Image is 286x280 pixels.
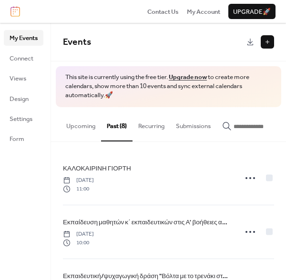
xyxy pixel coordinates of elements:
[187,7,220,16] a: My Account
[63,230,94,239] span: [DATE]
[233,7,271,17] span: Upgrade 🚀
[10,54,33,63] span: Connect
[10,74,26,83] span: Views
[187,7,220,17] span: My Account
[65,73,272,100] span: This site is currently using the free tier. to create more calendars, show more than 10 events an...
[10,134,24,144] span: Form
[147,7,179,17] span: Contact Us
[4,131,43,146] a: Form
[4,30,43,45] a: My Events
[10,33,38,43] span: My Events
[63,176,94,185] span: [DATE]
[63,163,131,174] a: ΚΑΛΟΚΑΙΡΙΝΗ ΓΙΟΡΤΗ
[169,71,207,83] a: Upgrade now
[10,114,32,124] span: Settings
[4,111,43,126] a: Settings
[10,6,20,17] img: logo
[63,217,231,228] a: Εκπαίδευση μαθητών κ΄ εκπαιδευτικών στις Α' βοήθειες από ομάδα διάσωσης.
[63,185,94,193] span: 11:00
[10,94,29,104] span: Design
[101,107,133,141] button: Past (8)
[170,107,216,140] button: Submissions
[228,4,276,19] button: Upgrade🚀
[147,7,179,16] a: Contact Us
[4,91,43,106] a: Design
[4,50,43,66] a: Connect
[63,239,94,247] span: 10:00
[63,33,91,51] span: Events
[63,218,231,227] span: Εκπαίδευση μαθητών κ΄ εκπαιδευτικών στις Α' βοήθειες από ομάδα διάσωσης.
[133,107,170,140] button: Recurring
[61,107,101,140] button: Upcoming
[4,70,43,86] a: Views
